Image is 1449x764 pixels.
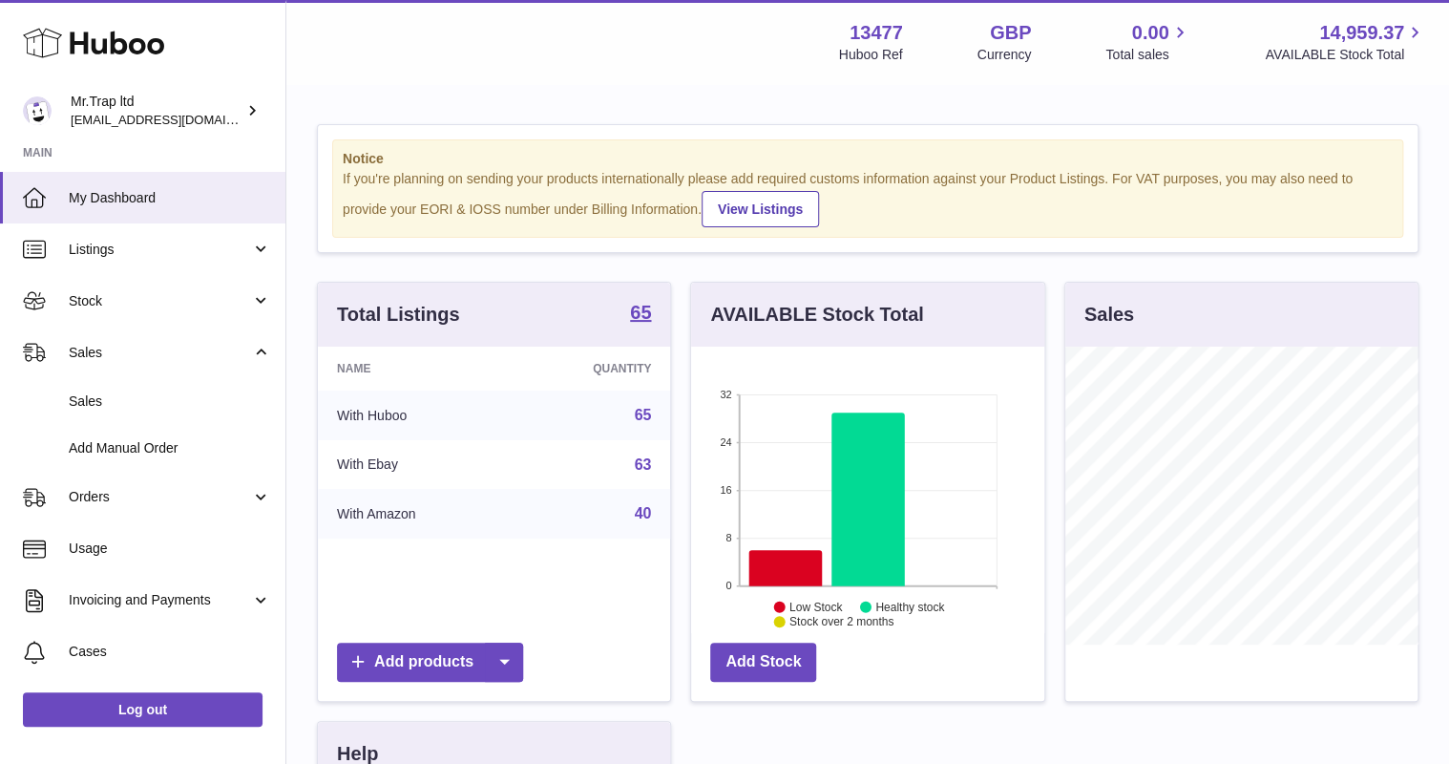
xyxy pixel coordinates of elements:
[1084,302,1134,328] h3: Sales
[343,150,1393,168] strong: Notice
[337,643,523,682] a: Add products
[69,591,251,609] span: Invoicing and Payments
[318,347,511,391] th: Name
[702,191,819,227] a: View Listings
[726,532,732,543] text: 8
[630,303,651,322] strong: 65
[789,615,893,628] text: Stock over 2 months
[1105,20,1190,64] a: 0.00 Total sales
[69,439,271,457] span: Add Manual Order
[630,303,651,326] a: 65
[511,347,670,391] th: Quantity
[1265,46,1426,64] span: AVAILABLE Stock Total
[875,600,945,613] text: Healthy stock
[726,580,732,591] text: 0
[318,489,511,539] td: With Amazon
[69,540,271,558] span: Usage
[850,20,903,46] strong: 13477
[721,389,732,400] text: 32
[990,20,1031,46] strong: GBP
[1132,20,1169,46] span: 0.00
[789,600,843,613] text: Low Stock
[23,96,52,125] img: office@grabacz.eu
[1265,20,1426,64] a: 14,959.37 AVAILABLE Stock Total
[69,292,251,310] span: Stock
[69,241,251,259] span: Listings
[318,440,511,490] td: With Ebay
[343,170,1393,227] div: If you're planning on sending your products internationally please add required customs informati...
[71,112,281,127] span: [EMAIL_ADDRESS][DOMAIN_NAME]
[337,302,460,328] h3: Total Listings
[635,505,652,521] a: 40
[635,456,652,473] a: 63
[69,393,271,411] span: Sales
[710,302,923,328] h3: AVAILABLE Stock Total
[69,189,271,207] span: My Dashboard
[721,436,732,448] text: 24
[69,488,251,506] span: Orders
[721,484,732,496] text: 16
[69,643,271,661] span: Cases
[635,407,652,423] a: 65
[1105,46,1190,64] span: Total sales
[977,46,1032,64] div: Currency
[23,692,262,727] a: Log out
[839,46,903,64] div: Huboo Ref
[71,93,242,129] div: Mr.Trap ltd
[1319,20,1404,46] span: 14,959.37
[69,344,251,362] span: Sales
[318,391,511,440] td: With Huboo
[710,643,816,682] a: Add Stock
